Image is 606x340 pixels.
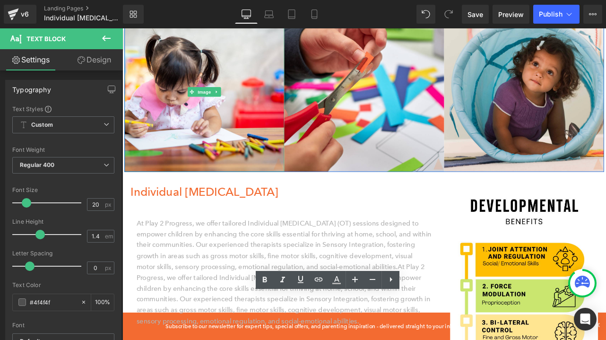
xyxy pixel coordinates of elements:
a: New Library [123,5,144,24]
h1: Individual [MEDICAL_DATA] [9,184,373,203]
input: Color [30,297,76,307]
div: Open Intercom Messenger [574,308,597,331]
div: Line Height [12,218,114,225]
div: Font Size [12,187,114,193]
button: More [583,5,602,24]
div: Text Color [12,282,114,288]
button: Redo [439,5,458,24]
a: Tablet [280,5,303,24]
div: % [91,294,114,311]
span: Individual [MEDICAL_DATA] [44,14,121,22]
div: Typography [12,80,51,94]
div: Letter Spacing [12,250,114,257]
span: Publish [539,10,563,18]
span: px [105,265,113,271]
a: Preview [493,5,529,24]
span: px [105,201,113,208]
span: em [105,233,113,239]
div: Font [12,322,114,329]
a: Mobile [303,5,326,24]
div: v6 [19,8,31,20]
button: Publish [533,5,580,24]
a: v6 [4,5,36,24]
span: Text Block [26,35,66,43]
div: Text Styles [12,105,114,113]
b: Custom [31,121,53,129]
a: Design [63,49,125,70]
font: At Play 2 Progress, we offer tailored Individual [MEDICAL_DATA] (OT) sessions designed to empower... [17,226,365,287]
a: Desktop [235,5,258,24]
a: Landing Pages [44,5,139,12]
a: Expand / Collapse [107,70,117,81]
b: Regular 400 [20,161,55,168]
span: Image [87,70,107,81]
div: Font Weight [12,147,114,153]
span: Preview [498,9,524,19]
a: Laptop [258,5,280,24]
button: Undo [416,5,435,24]
span: Save [467,9,483,19]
